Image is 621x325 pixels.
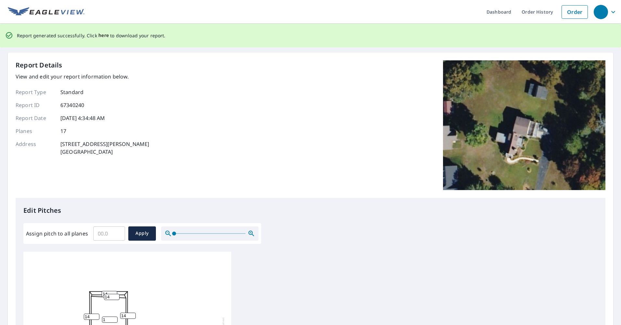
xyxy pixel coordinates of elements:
[16,73,149,80] p: View and edit your report information below.
[16,140,55,156] p: Address
[60,140,149,156] p: [STREET_ADDRESS][PERSON_NAME] [GEOGRAPHIC_DATA]
[16,114,55,122] p: Report Date
[17,31,166,40] p: Report generated successfully. Click to download your report.
[16,88,55,96] p: Report Type
[16,101,55,109] p: Report ID
[60,88,83,96] p: Standard
[60,127,66,135] p: 17
[16,60,62,70] p: Report Details
[93,224,125,243] input: 00.0
[443,60,605,190] img: Top image
[8,7,84,17] img: EV Logo
[23,206,598,215] p: Edit Pitches
[60,101,84,109] p: 67340240
[16,127,55,135] p: Planes
[98,31,109,40] button: here
[26,230,88,237] label: Assign pitch to all planes
[562,5,588,19] a: Order
[133,229,151,237] span: Apply
[60,114,105,122] p: [DATE] 4:34:48 AM
[128,226,156,241] button: Apply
